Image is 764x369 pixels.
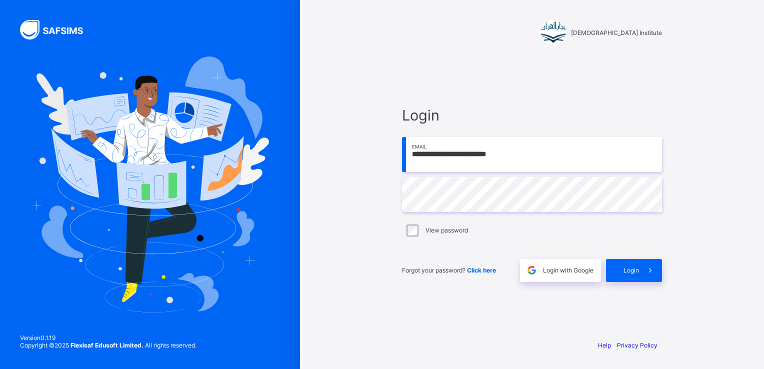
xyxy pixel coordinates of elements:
img: SAFSIMS Logo [20,20,95,39]
img: google.396cfc9801f0270233282035f929180a.svg [526,264,537,276]
span: Login [623,266,639,274]
label: View password [425,226,468,234]
span: Version 0.1.19 [20,334,196,341]
span: Forgot your password? [402,266,496,274]
span: [DEMOGRAPHIC_DATA] Institute [571,29,662,36]
img: Hero Image [31,56,269,312]
span: Copyright © 2025 All rights reserved. [20,341,196,349]
span: Login [402,106,662,124]
a: Help [598,341,611,349]
strong: Flexisaf Edusoft Limited. [70,341,143,349]
a: Privacy Policy [617,341,657,349]
a: Click here [467,266,496,274]
span: Login with Google [543,266,593,274]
